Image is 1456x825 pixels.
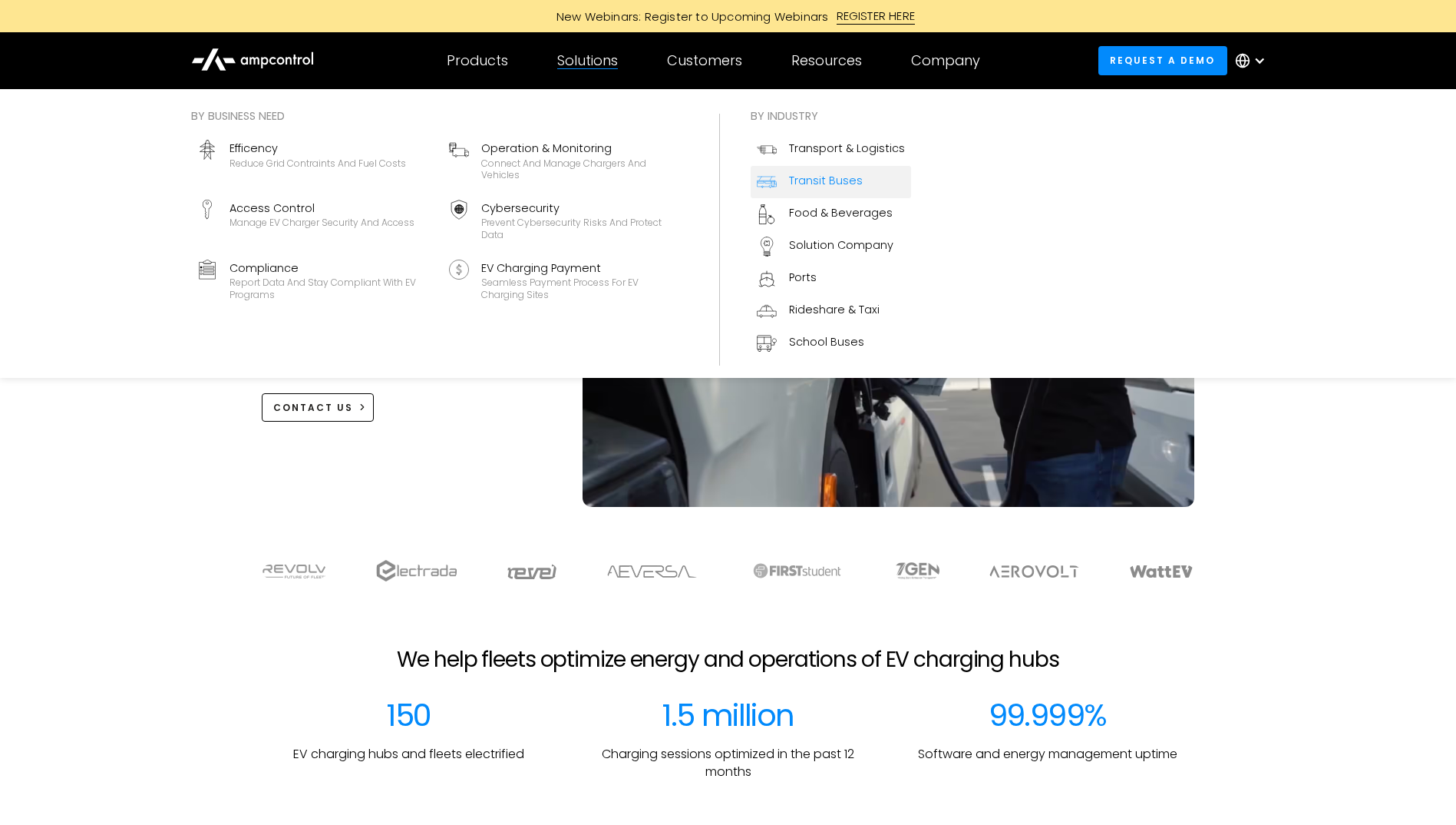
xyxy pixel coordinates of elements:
[481,277,682,300] div: Seamless Payment Process for EV Charging Sites
[751,230,911,263] a: Solution Company
[989,697,1107,734] div: 99.999%
[911,52,980,69] div: Company
[229,140,406,157] div: Efficency
[1129,565,1194,578] img: WattEV logo
[789,237,893,253] div: Solution Company
[191,108,688,124] div: By business need
[918,746,1177,763] p: Software and energy management uptime
[789,333,864,350] div: School Buses
[789,301,880,318] div: Rideshare & Taxi
[447,52,508,69] div: Products
[481,260,682,277] div: EV Charging Payment
[789,204,893,221] div: Food & Beverages
[229,157,406,170] div: Reduce grid contraints and fuel costs
[667,52,742,69] div: Customers
[989,565,1080,578] img: Aerovolt Logo
[751,134,911,166] a: Transport & Logistics
[751,295,911,327] a: Rideshare & Taxi
[557,52,618,69] div: Solutions
[541,8,837,25] div: New Webinars: Register to Upcoming Webinars
[229,277,431,300] div: Report data and stay compliant with EV programs
[443,253,688,307] a: EV Charging PaymentSeamless Payment Process for EV Charging Sites
[837,8,916,25] div: REGISTER HERE
[751,263,911,295] a: Ports
[273,401,353,415] div: CONTACT US
[481,157,682,181] div: Connect and manage chargers and vehicles
[443,194,688,247] a: CybersecurityPrevent cybersecurity risks and protect data
[791,52,862,69] div: Resources
[293,746,524,763] p: EV charging hubs and fleets electrified
[1098,46,1227,75] a: Request a demo
[662,697,794,734] div: 1.5 million
[751,198,911,230] a: Food & Beverages
[229,217,414,229] div: Manage EV charger security and access
[229,260,431,277] div: Compliance
[397,647,1058,673] h2: We help fleets optimize energy and operations of EV charging hubs
[789,269,817,286] div: Ports
[789,172,863,189] div: Transit Buses
[386,697,431,734] div: 150
[751,108,911,124] div: By industry
[262,393,375,422] a: CONTACT US
[383,8,1074,25] a: New Webinars: Register to Upcoming WebinarsREGISTER HERE
[191,253,437,307] a: ComplianceReport data and stay compliant with EV programs
[376,560,457,581] img: electrada logo
[751,166,911,198] a: Transit Buses
[443,134,688,187] a: Operation & MonitoringConnect and manage chargers and vehicles
[229,200,414,217] div: Access Control
[481,140,682,157] div: Operation & Monitoring
[751,327,911,359] a: School Buses
[481,217,682,240] div: Prevent cybersecurity risks and protect data
[481,200,682,217] div: Cybersecurity
[581,746,876,780] p: Charging sessions optimized in the past 12 months
[191,194,437,247] a: Access ControlManage EV charger security and access
[789,140,905,157] div: Transport & Logistics
[191,134,437,187] a: EfficencyReduce grid contraints and fuel costs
